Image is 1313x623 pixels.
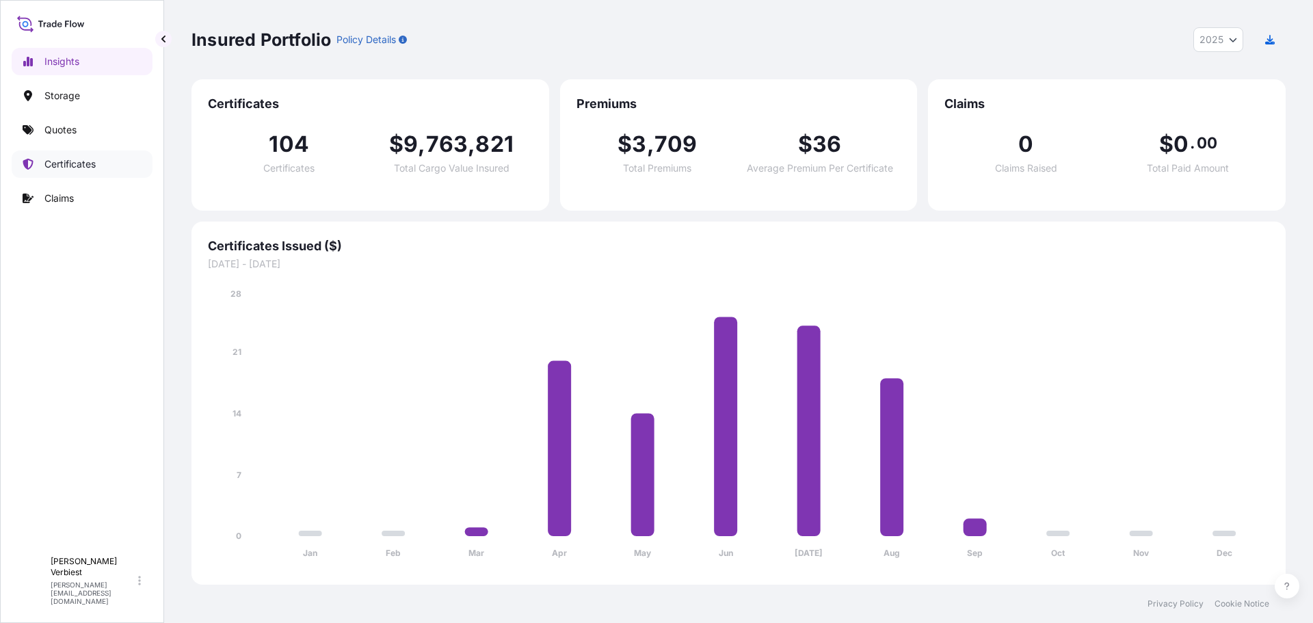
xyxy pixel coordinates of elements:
[191,29,331,51] p: Insured Portfolio
[884,548,900,558] tspan: Aug
[233,347,241,357] tspan: 21
[44,55,79,68] p: Insights
[632,133,646,155] span: 3
[812,133,841,155] span: 36
[1051,548,1065,558] tspan: Oct
[208,96,533,112] span: Certificates
[44,123,77,137] p: Quotes
[995,163,1057,173] span: Claims Raised
[269,133,309,155] span: 104
[389,133,403,155] span: $
[618,133,632,155] span: $
[468,548,484,558] tspan: Mar
[1199,33,1223,47] span: 2025
[634,548,652,558] tspan: May
[51,556,135,578] p: [PERSON_NAME] Verbiest
[12,116,152,144] a: Quotes
[654,133,698,155] span: 709
[719,548,733,558] tspan: Jun
[12,150,152,178] a: Certificates
[336,33,396,47] p: Policy Details
[944,96,1269,112] span: Claims
[1018,133,1033,155] span: 0
[1217,548,1232,558] tspan: Dec
[1173,133,1189,155] span: 0
[1197,137,1217,148] span: 00
[1215,598,1269,609] a: Cookie Notice
[394,163,509,173] span: Total Cargo Value Insured
[647,133,654,155] span: ,
[1159,133,1173,155] span: $
[233,408,241,419] tspan: 14
[403,133,418,155] span: 9
[303,548,317,558] tspan: Jan
[44,157,96,171] p: Certificates
[475,133,514,155] span: 821
[1133,548,1150,558] tspan: Nov
[468,133,475,155] span: ,
[1148,598,1204,609] a: Privacy Policy
[236,531,241,541] tspan: 0
[12,48,152,75] a: Insights
[51,581,135,605] p: [PERSON_NAME][EMAIL_ADDRESS][DOMAIN_NAME]
[747,163,893,173] span: Average Premium Per Certificate
[623,163,691,173] span: Total Premiums
[967,548,983,558] tspan: Sep
[798,133,812,155] span: $
[230,289,241,299] tspan: 28
[386,548,401,558] tspan: Feb
[1147,163,1229,173] span: Total Paid Amount
[426,133,468,155] span: 763
[44,191,74,205] p: Claims
[12,82,152,109] a: Storage
[576,96,901,112] span: Premiums
[208,257,1269,271] span: [DATE] - [DATE]
[26,574,37,587] span: M
[795,548,823,558] tspan: [DATE]
[208,238,1269,254] span: Certificates Issued ($)
[1193,27,1243,52] button: Year Selector
[418,133,425,155] span: ,
[552,548,567,558] tspan: Apr
[1190,137,1195,148] span: .
[263,163,315,173] span: Certificates
[12,185,152,212] a: Claims
[44,89,80,103] p: Storage
[237,470,241,480] tspan: 7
